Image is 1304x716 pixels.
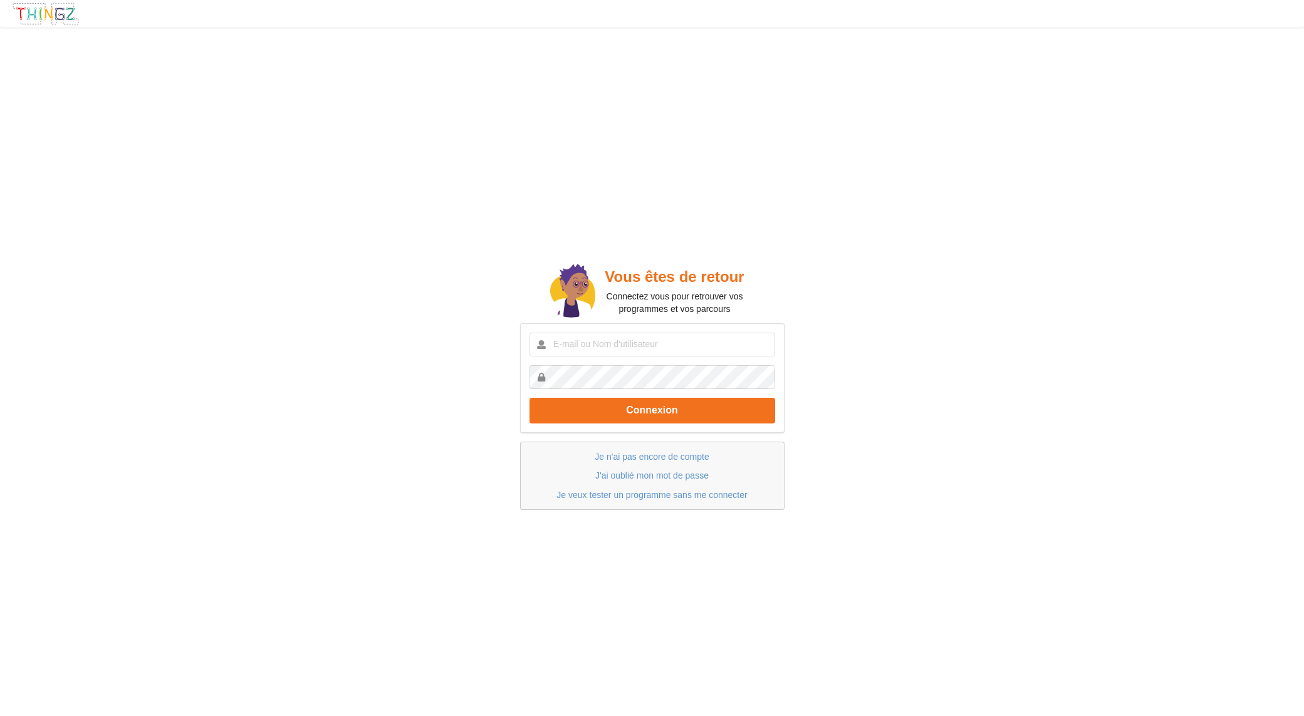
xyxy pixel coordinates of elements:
p: Connectez vous pour retrouver vos programmes et vos parcours [595,290,754,315]
input: E-mail ou Nom d'utilisateur [529,333,775,356]
a: J'ai oublié mon mot de passe [595,470,709,480]
a: Je n'ai pas encore de compte [595,452,709,462]
img: doc.svg [550,264,595,319]
h2: Vous êtes de retour [595,267,754,287]
img: thingz_logo.png [12,2,80,26]
button: Connexion [529,398,775,423]
a: Je veux tester un programme sans me connecter [556,490,747,500]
